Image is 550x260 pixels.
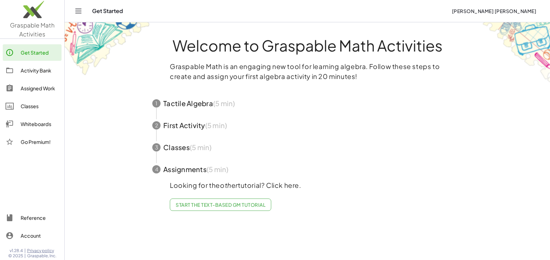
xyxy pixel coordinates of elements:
[21,102,59,110] div: Classes
[220,181,238,189] em: other
[27,253,56,259] span: Graspable, Inc.
[3,98,62,114] a: Classes
[24,253,26,259] span: |
[73,5,84,16] button: Toggle navigation
[21,231,59,240] div: Account
[446,5,542,17] button: [PERSON_NAME] [PERSON_NAME]
[170,180,445,190] p: Looking for the tutorial? Click here.
[3,227,62,244] a: Account
[452,8,536,14] span: [PERSON_NAME] [PERSON_NAME]
[21,138,59,146] div: Go Premium!
[152,143,161,151] div: 3
[10,248,23,253] span: v1.28.4
[21,214,59,222] div: Reference
[170,61,445,81] p: Graspable Math is an engaging new tool for learning algebra. Follow these steps to create and ass...
[140,37,475,53] h1: Welcome to Graspable Math Activities
[144,158,471,180] button: 4Assignments(5 min)
[3,44,62,61] a: Get Started
[3,80,62,97] a: Assigned Work
[8,253,23,259] span: © 2025
[3,116,62,132] a: Whiteboards
[152,121,161,129] div: 2
[144,136,471,158] button: 3Classes(5 min)
[65,22,151,76] img: get-started-bg-ul-Ceg4j33I.png
[3,62,62,79] a: Activity Bank
[176,202,265,208] span: Start the Text-based GM Tutorial
[21,48,59,57] div: Get Started
[152,165,161,173] div: 4
[24,248,26,253] span: |
[144,92,471,114] button: 1Tactile Algebra(5 min)
[152,99,161,108] div: 1
[170,199,271,211] a: Start the Text-based GM Tutorial
[21,66,59,75] div: Activity Bank
[27,248,56,253] a: Privacy policy
[144,114,471,136] button: 2First Activity(5 min)
[10,21,55,38] span: Graspable Math Activities
[21,120,59,128] div: Whiteboards
[21,84,59,92] div: Assigned Work
[3,210,62,226] a: Reference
